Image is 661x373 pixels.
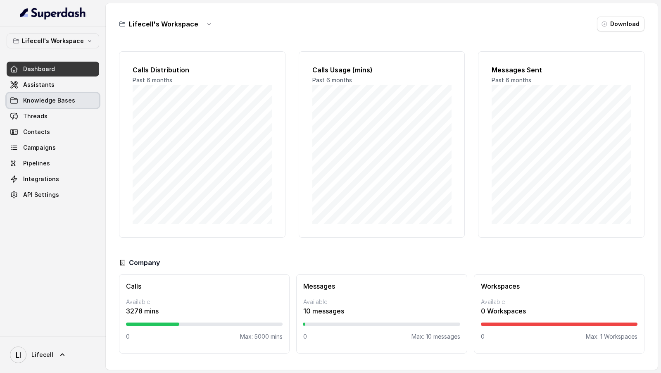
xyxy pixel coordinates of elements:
p: Available [481,298,637,306]
a: Assistants [7,77,99,92]
a: Integrations [7,172,99,186]
p: Available [303,298,460,306]
a: Contacts [7,124,99,139]
p: 10 messages [303,306,460,316]
a: Pipelines [7,156,99,171]
a: Dashboard [7,62,99,77]
img: light.svg [20,7,86,20]
p: Lifecell's Workspace [22,36,84,46]
a: Threads [7,109,99,124]
h3: Lifecell's Workspace [129,19,198,29]
p: 3278 mins [126,306,283,316]
button: Download [597,17,644,31]
p: 0 Workspaces [481,306,637,316]
a: Campaigns [7,140,99,155]
span: Dashboard [23,65,55,73]
h3: Calls [126,281,283,291]
h2: Calls Usage (mins) [312,65,452,75]
p: 0 [303,332,307,341]
span: Pipelines [23,159,50,167]
h3: Company [129,258,160,268]
a: API Settings [7,187,99,202]
h3: Messages [303,281,460,291]
p: Max: 5000 mins [240,332,283,341]
h2: Messages Sent [492,65,631,75]
span: Knowledge Bases [23,96,75,105]
text: LI [16,351,21,359]
h2: Calls Distribution [133,65,272,75]
span: Integrations [23,175,59,183]
a: Lifecell [7,343,99,366]
span: Threads [23,112,48,120]
span: Contacts [23,128,50,136]
span: Assistants [23,81,55,89]
span: Past 6 months [133,77,172,84]
p: Max: 1 Workspaces [586,332,637,341]
span: Past 6 months [312,77,352,84]
button: Lifecell's Workspace [7,33,99,48]
p: Max: 10 messages [411,332,460,341]
span: Campaigns [23,143,56,152]
p: 0 [126,332,130,341]
p: Available [126,298,283,306]
a: Knowledge Bases [7,93,99,108]
p: 0 [481,332,485,341]
span: Lifecell [31,351,53,359]
span: API Settings [23,191,59,199]
h3: Workspaces [481,281,637,291]
span: Past 6 months [492,77,531,84]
